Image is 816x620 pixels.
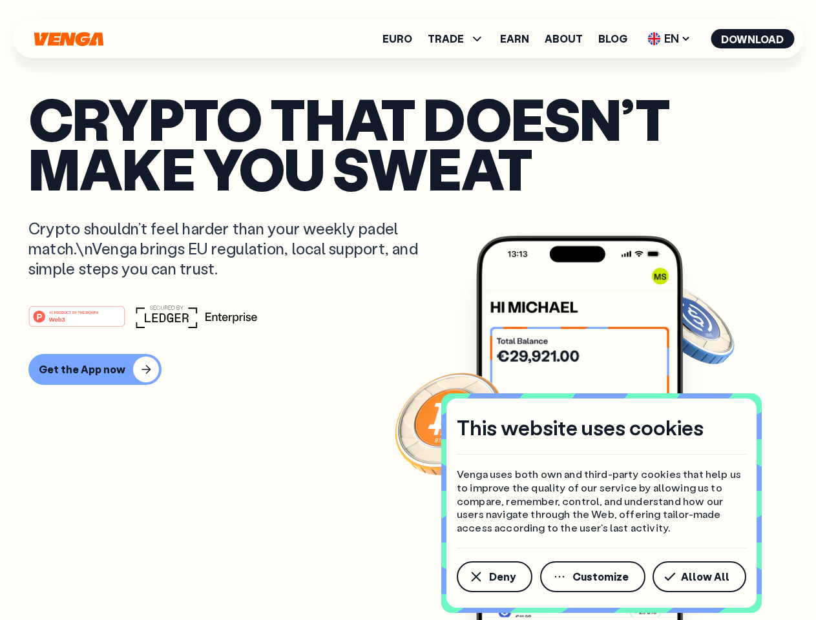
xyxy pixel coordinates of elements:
img: flag-uk [647,32,660,45]
a: Earn [500,34,529,44]
span: TRADE [428,31,485,46]
h4: This website uses cookies [457,414,704,441]
span: Allow All [681,572,729,582]
button: Get the App now [28,354,162,385]
tspan: Web3 [49,315,65,322]
button: Deny [457,561,532,592]
img: USDC coin [644,278,737,371]
img: Bitcoin [392,365,508,481]
tspan: #1 PRODUCT OF THE MONTH [49,310,98,314]
button: Customize [540,561,645,592]
a: Get the App now [28,354,788,385]
span: Deny [489,572,516,582]
span: TRADE [428,34,464,44]
a: #1 PRODUCT OF THE MONTHWeb3 [28,313,125,330]
p: Venga uses both own and third-party cookies that help us to improve the quality of our service by... [457,468,746,535]
a: About [545,34,583,44]
a: Euro [382,34,412,44]
a: Blog [598,34,627,44]
p: Crypto shouldn’t feel harder than your weekly padel match.\nVenga brings EU regulation, local sup... [28,218,437,279]
svg: Home [32,32,105,46]
span: Customize [572,572,629,582]
div: Get the App now [39,363,125,376]
span: EN [643,28,695,49]
button: Allow All [653,561,746,592]
p: Crypto that doesn’t make you sweat [28,94,788,192]
button: Download [711,29,794,48]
